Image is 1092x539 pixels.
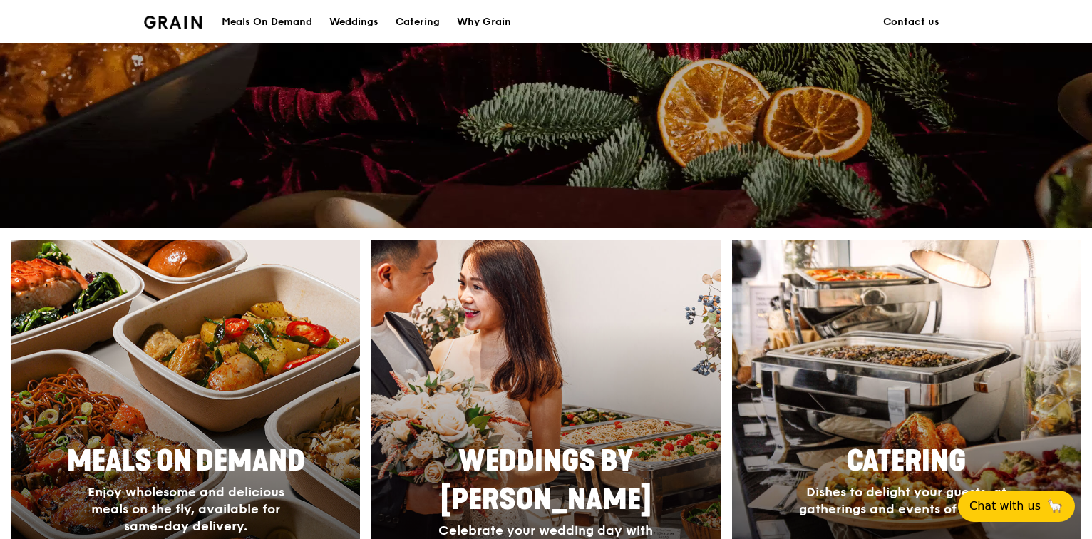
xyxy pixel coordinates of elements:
[958,491,1075,522] button: Chat with us🦙
[144,16,202,29] img: Grain
[321,1,387,43] a: Weddings
[222,1,312,43] div: Meals On Demand
[88,484,284,534] span: Enjoy wholesome and delicious meals on the fly, available for same-day delivery.
[329,1,378,43] div: Weddings
[457,1,511,43] div: Why Grain
[799,484,1013,517] span: Dishes to delight your guests, at gatherings and events of all sizes.
[847,444,966,478] span: Catering
[387,1,448,43] a: Catering
[1046,498,1063,515] span: 🦙
[441,444,651,517] span: Weddings by [PERSON_NAME]
[875,1,948,43] a: Contact us
[448,1,520,43] a: Why Grain
[969,498,1041,515] span: Chat with us
[67,444,305,478] span: Meals On Demand
[396,1,440,43] div: Catering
